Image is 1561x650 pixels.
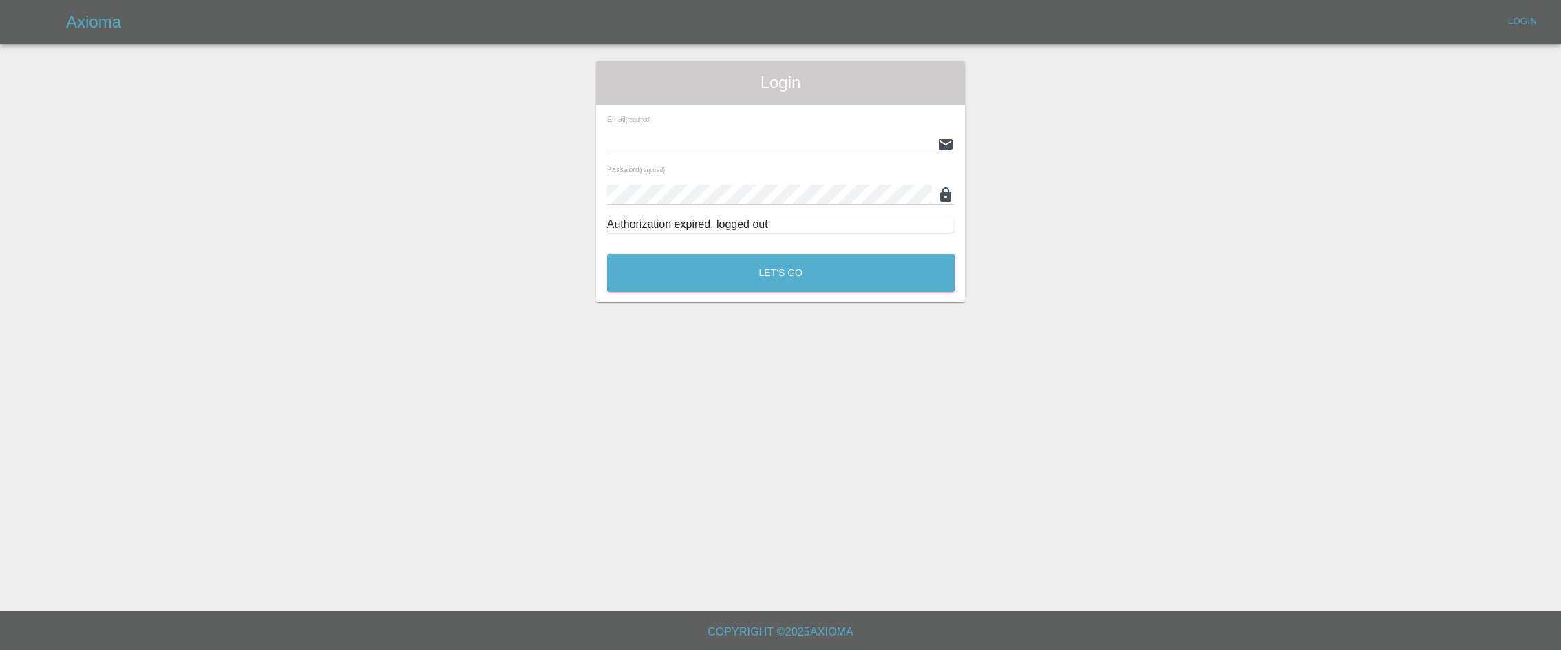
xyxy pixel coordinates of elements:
h5: Axioma [66,11,121,33]
span: Login [607,72,955,94]
span: Password [607,165,665,174]
div: Authorization expired, logged out [607,216,955,233]
small: (required) [639,167,665,174]
button: Let's Go [607,254,955,292]
span: Email [607,115,651,123]
small: (required) [626,117,651,123]
a: Login [1500,11,1544,32]
h6: Copyright © 2025 Axioma [11,622,1550,642]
